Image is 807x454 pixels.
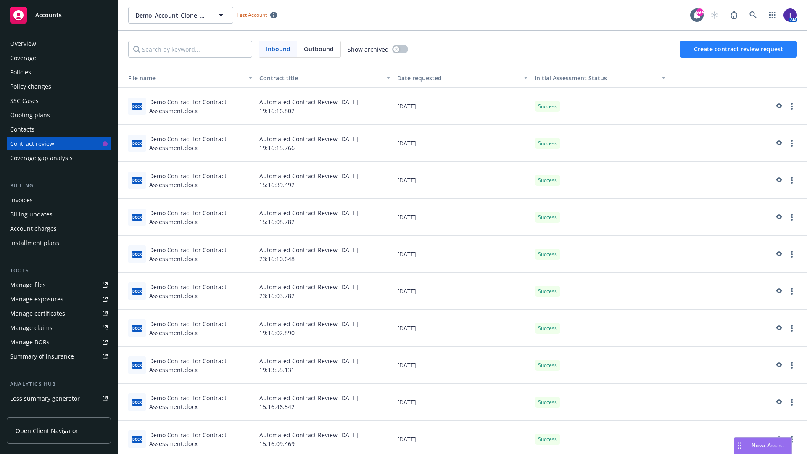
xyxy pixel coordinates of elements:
div: [DATE] [394,347,532,384]
div: Manage files [10,278,46,292]
div: SSC Cases [10,94,39,108]
a: more [787,249,797,259]
div: Overview [10,37,36,50]
span: Initial Assessment Status [535,74,607,82]
div: Manage certificates [10,307,65,320]
span: Success [538,214,557,221]
div: Toggle SortBy [535,74,657,82]
span: docx [132,214,142,220]
div: Manage BORs [10,335,50,349]
a: Policy changes [7,80,111,93]
input: Search by keyword... [128,41,252,58]
a: Manage claims [7,321,111,335]
div: Automated Contract Review [DATE] 19:13:55.131 [256,347,394,384]
div: Analytics hub [7,380,111,388]
span: docx [132,103,142,109]
div: Demo Contract for Contract Assessment.docx [149,135,253,152]
div: Automated Contract Review [DATE] 15:16:08.782 [256,199,394,236]
a: Invoices [7,193,111,207]
span: Inbound [266,45,290,53]
span: Success [538,140,557,147]
span: Success [538,362,557,369]
span: Success [538,288,557,295]
button: Create contract review request [680,41,797,58]
span: Success [538,103,557,110]
img: photo [783,8,797,22]
a: Summary of insurance [7,350,111,363]
div: Coverage gap analysis [10,151,73,165]
span: Success [538,251,557,258]
a: more [787,101,797,111]
a: Installment plans [7,236,111,250]
a: Accounts [7,3,111,27]
div: Policies [10,66,31,79]
a: more [787,434,797,444]
a: Policies [7,66,111,79]
a: more [787,286,797,296]
div: [DATE] [394,199,532,236]
div: Loss summary generator [10,392,80,405]
a: Manage certificates [7,307,111,320]
div: Installment plans [10,236,59,250]
span: Test Account [237,11,267,18]
span: docx [132,399,142,405]
span: docx [132,288,142,294]
a: Switch app [764,7,781,24]
span: Inbound [259,41,297,57]
a: more [787,212,797,222]
div: Automated Contract Review [DATE] 19:16:02.890 [256,310,394,347]
a: preview [773,249,783,259]
div: Automated Contract Review [DATE] 15:16:39.492 [256,162,394,199]
div: Drag to move [734,438,745,454]
div: Quoting plans [10,108,50,122]
div: Automated Contract Review [DATE] 23:16:10.648 [256,236,394,273]
div: [DATE] [394,384,532,421]
span: Nova Assist [752,442,785,449]
div: Billing updates [10,208,53,221]
a: Billing updates [7,208,111,221]
span: Outbound [304,45,334,53]
a: preview [773,360,783,370]
a: Manage exposures [7,293,111,306]
span: docx [132,140,142,146]
a: more [787,360,797,370]
div: Demo Contract for Contract Assessment.docx [149,98,253,115]
div: Demo Contract for Contract Assessment.docx [149,209,253,226]
div: Demo Contract for Contract Assessment.docx [149,356,253,374]
div: Invoices [10,193,33,207]
div: [DATE] [394,162,532,199]
a: Coverage [7,51,111,65]
span: Test Account [233,11,280,19]
a: preview [773,138,783,148]
div: [DATE] [394,236,532,273]
a: Report a Bug [725,7,742,24]
a: Overview [7,37,111,50]
div: Demo Contract for Contract Assessment.docx [149,172,253,189]
div: Manage claims [10,321,53,335]
div: Automated Contract Review [DATE] 19:16:15.766 [256,125,394,162]
span: Show archived [348,45,389,54]
a: Loss summary generator [7,392,111,405]
div: Automated Contract Review [DATE] 19:16:16.802 [256,88,394,125]
a: Account charges [7,222,111,235]
span: docx [132,251,142,257]
a: preview [773,434,783,444]
div: Summary of insurance [10,350,74,363]
a: Coverage gap analysis [7,151,111,165]
div: [DATE] [394,273,532,310]
a: preview [773,212,783,222]
span: docx [132,362,142,368]
div: Demo Contract for Contract Assessment.docx [149,282,253,300]
span: Demo_Account_Clone_QA_CR_Tests_Demo [135,11,208,20]
a: preview [773,397,783,407]
div: Account charges [10,222,57,235]
button: Contract title [256,68,394,88]
a: Contacts [7,123,111,136]
a: Manage files [7,278,111,292]
div: Demo Contract for Contract Assessment.docx [149,393,253,411]
div: Automated Contract Review [DATE] 15:16:46.542 [256,384,394,421]
a: more [787,175,797,185]
div: Contract review [10,137,54,150]
div: File name [121,74,243,82]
